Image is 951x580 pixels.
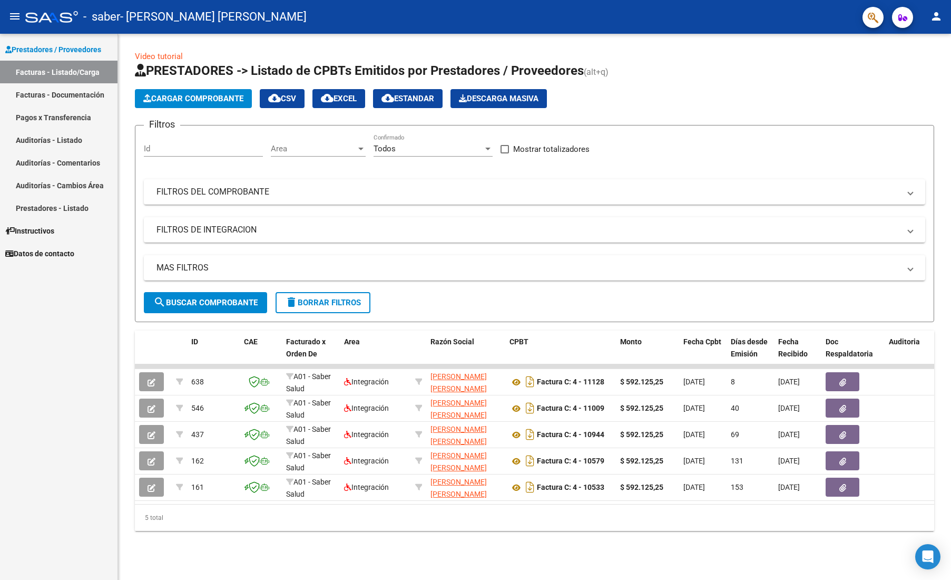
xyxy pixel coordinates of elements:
span: [DATE] [778,457,800,465]
i: Descargar documento [523,400,537,417]
strong: Factura C: 4 - 10533 [537,484,604,492]
mat-panel-title: MAS FILTROS [156,262,900,274]
strong: $ 592.125,25 [620,483,663,491]
span: Datos de contacto [5,248,74,259]
span: [DATE] [778,404,800,412]
strong: $ 592.125,25 [620,378,663,386]
span: - saber [83,5,120,28]
span: [PERSON_NAME] [PERSON_NAME] [430,451,487,472]
span: Integración [344,430,389,439]
mat-expansion-panel-header: FILTROS DEL COMPROBANTE [144,179,925,205]
datatable-header-cell: CAE [240,331,282,377]
div: Open Intercom Messenger [915,544,940,569]
span: [PERSON_NAME] [PERSON_NAME] [430,399,487,419]
span: [DATE] [778,430,800,439]
mat-icon: person [930,10,943,23]
span: PRESTADORES -> Listado de CPBTs Emitidos por Prestadores / Proveedores [135,63,584,78]
span: A01 - Saber Salud [286,425,331,446]
span: [PERSON_NAME] [PERSON_NAME] [430,425,487,446]
span: CSV [268,94,296,103]
mat-icon: cloud_download [381,92,394,104]
span: [PERSON_NAME] [PERSON_NAME] [430,478,487,498]
span: [DATE] [683,457,705,465]
span: [DATE] [778,378,800,386]
span: 437 [191,430,204,439]
mat-icon: cloud_download [268,92,281,104]
span: Area [271,144,356,153]
div: 20209702437 [430,371,501,393]
span: 161 [191,483,204,491]
span: Instructivos [5,225,54,237]
span: Facturado x Orden De [286,337,326,358]
datatable-header-cell: Facturado x Orden De [282,331,340,377]
button: Buscar Comprobante [144,292,267,313]
span: 546 [191,404,204,412]
span: 638 [191,378,204,386]
span: Fecha Cpbt [683,337,721,346]
datatable-header-cell: Auditoria [885,331,935,377]
span: Cargar Comprobante [143,94,243,103]
span: A01 - Saber Salud [286,451,331,472]
span: (alt+q) [584,67,609,77]
i: Descargar documento [523,479,537,496]
datatable-header-cell: Fecha Cpbt [679,331,727,377]
span: [DATE] [683,378,705,386]
mat-icon: menu [8,10,21,23]
strong: Factura C: 4 - 10944 [537,431,604,439]
datatable-header-cell: Razón Social [426,331,505,377]
strong: Factura C: 4 - 10579 [537,457,604,466]
span: 153 [731,483,743,491]
span: Integración [344,404,389,412]
button: Borrar Filtros [276,292,370,313]
a: Video tutorial [135,52,183,61]
span: Integración [344,378,389,386]
span: CPBT [509,337,528,346]
span: CAE [244,337,258,346]
datatable-header-cell: Monto [616,331,679,377]
div: 20209702437 [430,450,501,472]
span: Descarga Masiva [459,94,538,103]
span: 131 [731,457,743,465]
mat-expansion-panel-header: MAS FILTROS [144,255,925,281]
span: 8 [731,378,735,386]
div: 20209702437 [430,476,501,498]
span: [DATE] [683,430,705,439]
button: Estandar [373,89,443,108]
span: - [PERSON_NAME] [PERSON_NAME] [120,5,307,28]
span: [PERSON_NAME] [PERSON_NAME] [430,372,487,393]
span: [DATE] [683,404,705,412]
span: A01 - Saber Salud [286,399,331,419]
span: Fecha Recibido [778,337,808,358]
strong: $ 592.125,25 [620,404,663,412]
strong: $ 592.125,25 [620,430,663,439]
datatable-header-cell: Fecha Recibido [774,331,821,377]
span: [DATE] [683,483,705,491]
i: Descargar documento [523,452,537,469]
h3: Filtros [144,117,180,132]
i: Descargar documento [523,426,537,443]
button: Descarga Masiva [450,89,547,108]
datatable-header-cell: Doc Respaldatoria [821,331,885,377]
datatable-header-cell: CPBT [505,331,616,377]
button: Cargar Comprobante [135,89,252,108]
span: [DATE] [778,483,800,491]
span: A01 - Saber Salud [286,478,331,498]
span: 40 [731,404,739,412]
span: Buscar Comprobante [153,298,258,307]
span: Doc Respaldatoria [826,337,873,358]
strong: Factura C: 4 - 11128 [537,378,604,386]
datatable-header-cell: ID [187,331,240,377]
span: A01 - Saber Salud [286,372,331,393]
span: Razón Social [430,337,474,346]
span: EXCEL [321,94,357,103]
div: 5 total [135,505,934,531]
span: Estandar [381,94,434,103]
mat-panel-title: FILTROS DE INTEGRACION [156,224,900,236]
span: Area [344,337,360,346]
span: Auditoria [889,337,920,346]
mat-icon: search [153,296,166,308]
span: Integración [344,483,389,491]
span: Monto [620,337,642,346]
button: CSV [260,89,305,108]
span: 69 [731,430,739,439]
